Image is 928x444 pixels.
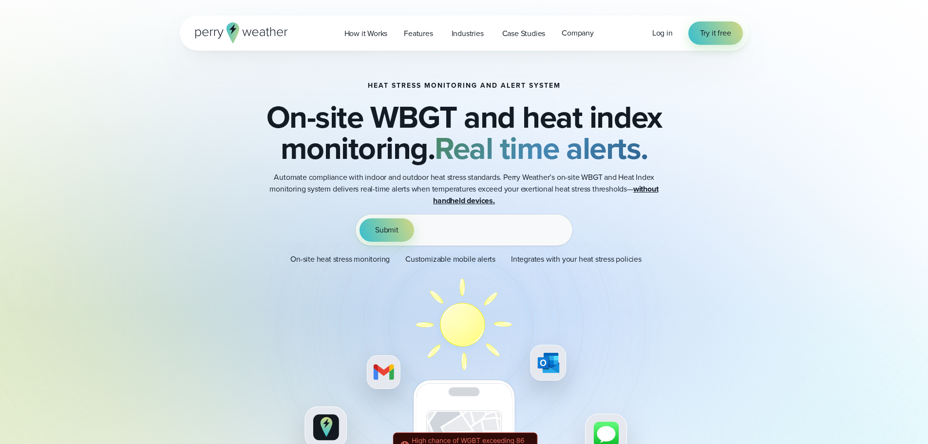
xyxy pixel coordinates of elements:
span: Log in [652,27,673,39]
span: Try it free [700,27,731,39]
span: How it Works [344,28,388,39]
a: Try it free [688,21,743,45]
span: Features [404,28,433,39]
strong: without handheld devices. [433,183,658,206]
strong: Real time alerts. [435,125,648,171]
h1: Heat Stress Monitoring and Alert System [368,82,561,90]
a: Case Studies [494,23,554,43]
p: Automate compliance with indoor and outdoor heat stress standards. Perry Weather’s on-site WBGT a... [269,172,659,207]
span: Submit [375,224,398,236]
p: Customizable mobile alerts [405,253,495,265]
p: On-site heat stress monitoring [290,253,390,265]
span: Company [562,27,594,39]
p: Integrates with your heat stress policies [511,253,642,265]
span: Industries [452,28,484,39]
span: Case Studies [502,28,546,39]
a: How it Works [336,23,396,43]
h2: On-site WBGT and heat index monitoring. [228,101,700,164]
a: Log in [652,27,673,39]
button: Submit [360,218,414,242]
